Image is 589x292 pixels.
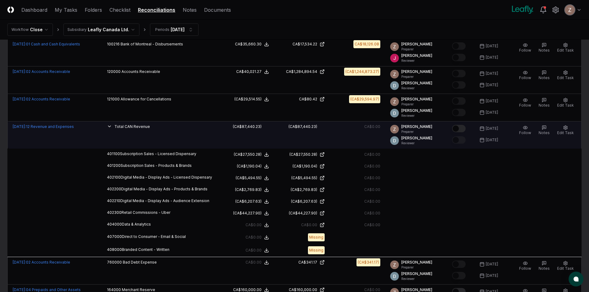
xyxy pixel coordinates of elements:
[537,96,551,109] button: Notes
[67,27,87,32] div: Subsidiary
[557,48,574,53] span: Edit Task
[235,41,262,47] div: CA$35,660.30
[298,260,317,265] div: CA$341.17
[235,187,262,193] div: (CA$2,769.83)
[114,124,150,129] span: Total CAN Revenue
[557,75,574,80] span: Edit Task
[107,247,213,252] p: 408000 Branded Content - Written
[518,124,532,137] button: Follow
[486,137,498,143] div: [DATE]
[13,69,26,74] span: [DATE] :
[537,260,551,273] button: Notes
[556,69,575,82] button: Edit Task
[150,23,198,36] button: Periods[DATE]
[13,260,26,264] span: [DATE] :
[452,70,466,77] button: Mark complete
[452,109,466,116] button: Mark complete
[292,41,317,47] div: CA$17,534.22
[289,152,317,157] div: (CA$27,550.28)
[401,80,432,86] p: [PERSON_NAME]
[519,48,531,53] span: Follow
[452,136,466,144] button: Mark complete
[510,5,535,15] img: Leafly logo
[556,96,575,109] button: Edit Task
[279,199,325,204] a: (CA$6,207.63)
[401,260,432,265] p: [PERSON_NAME]
[279,187,325,193] a: (CA$2,769.83)
[390,260,399,269] img: ACg8ocKnDsamp5-SE65NkOhq35AnOBarAXdzXQ03o9g231ijNgHgyA=s96-c
[355,41,379,47] div: CA$18,126.08
[518,260,532,273] button: Follow
[121,97,171,101] span: Allowance for Cancellations
[292,163,317,169] div: (CA$1,190.04)
[107,287,121,292] span: 164000
[13,260,70,264] a: [DATE]:02 Accounts Receivable
[114,124,150,129] button: Total CAN Revenue
[121,42,183,46] span: Bank of Montreal - Disbursements
[245,235,262,240] div: CA$0.00
[236,69,262,74] div: CA$40,021.27
[123,260,157,264] span: Bad Debt Expense
[557,103,574,108] span: Edit Task
[13,42,80,46] a: [DATE]:01 Cash and Cash Equivalents
[556,41,575,54] button: Edit Task
[364,199,380,204] div: CA$0.00
[486,273,498,278] div: [DATE]
[308,233,325,241] div: Missing
[401,135,432,141] p: [PERSON_NAME]
[245,260,269,265] button: CA$0.00
[518,41,532,54] button: Follow
[279,96,325,102] a: CA$80.42
[236,175,262,181] div: (CA$5,494.55)
[401,271,432,277] p: [PERSON_NAME]
[107,151,213,157] p: 401100 Subscription Sales - Licensed Dispensary
[537,124,551,137] button: Notes
[452,54,466,61] button: Mark complete
[390,272,399,281] img: ACg8ocLeIi4Jlns6Fsr4lO0wQ1XJrFQvF4yUjbLrd1AsCAOmrfa1KQ=s96-c
[345,69,379,74] div: (CA$1,244,873.27)
[401,124,432,129] p: [PERSON_NAME]
[539,103,550,108] span: Notes
[107,210,213,215] p: 402300 Retail Commissions - Uber
[364,210,380,216] div: CA$0.00
[107,186,213,192] p: 402200 Digital Media - Display Ads - Products & Brands
[245,248,262,253] div: CA$0.00
[13,97,26,101] span: [DATE] :
[279,69,325,74] a: CA$1,284,894.54
[486,261,498,267] div: [DATE]
[7,23,198,36] nav: breadcrumb
[539,266,550,271] span: Notes
[390,97,399,106] img: ACg8ocKnDsamp5-SE65NkOhq35AnOBarAXdzXQ03o9g231ijNgHgyA=s96-c
[245,248,269,253] button: CA$0.00
[565,5,575,15] img: ACg8ocKnDsamp5-SE65NkOhq35AnOBarAXdzXQ03o9g231ijNgHgyA=s96-c
[107,222,213,227] p: 404000 Data & Analytics
[486,98,498,104] div: [DATE]
[107,175,213,180] p: 402100 Digital Media - Display Ads - Licensed Dispensary
[401,265,432,270] p: Preparer
[107,260,122,264] span: 760000
[7,6,14,13] img: Logo
[486,71,498,76] div: [DATE]
[519,75,531,80] span: Follow
[291,199,317,204] div: (CA$6,207.63)
[401,277,432,281] p: Reviewer
[109,6,130,14] a: Checklist
[519,103,531,108] span: Follow
[364,163,380,169] div: CA$0.00
[452,260,466,268] button: Mark complete
[245,222,269,228] button: CA$0.00
[235,187,269,193] button: (CA$2,769.83)
[557,130,574,135] span: Edit Task
[279,41,325,47] a: CA$17,534.22
[537,41,551,54] button: Notes
[401,129,432,134] p: Preparer
[183,6,197,14] a: Notes
[518,69,532,82] button: Follow
[390,70,399,78] img: ACg8ocKnDsamp5-SE65NkOhq35AnOBarAXdzXQ03o9g231ijNgHgyA=s96-c
[299,96,317,102] div: CA$80.42
[557,266,574,271] span: Edit Task
[234,152,262,157] div: (CA$27,550.28)
[204,6,231,14] a: Documents
[235,199,262,204] div: (CA$6,207.63)
[486,126,498,131] div: [DATE]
